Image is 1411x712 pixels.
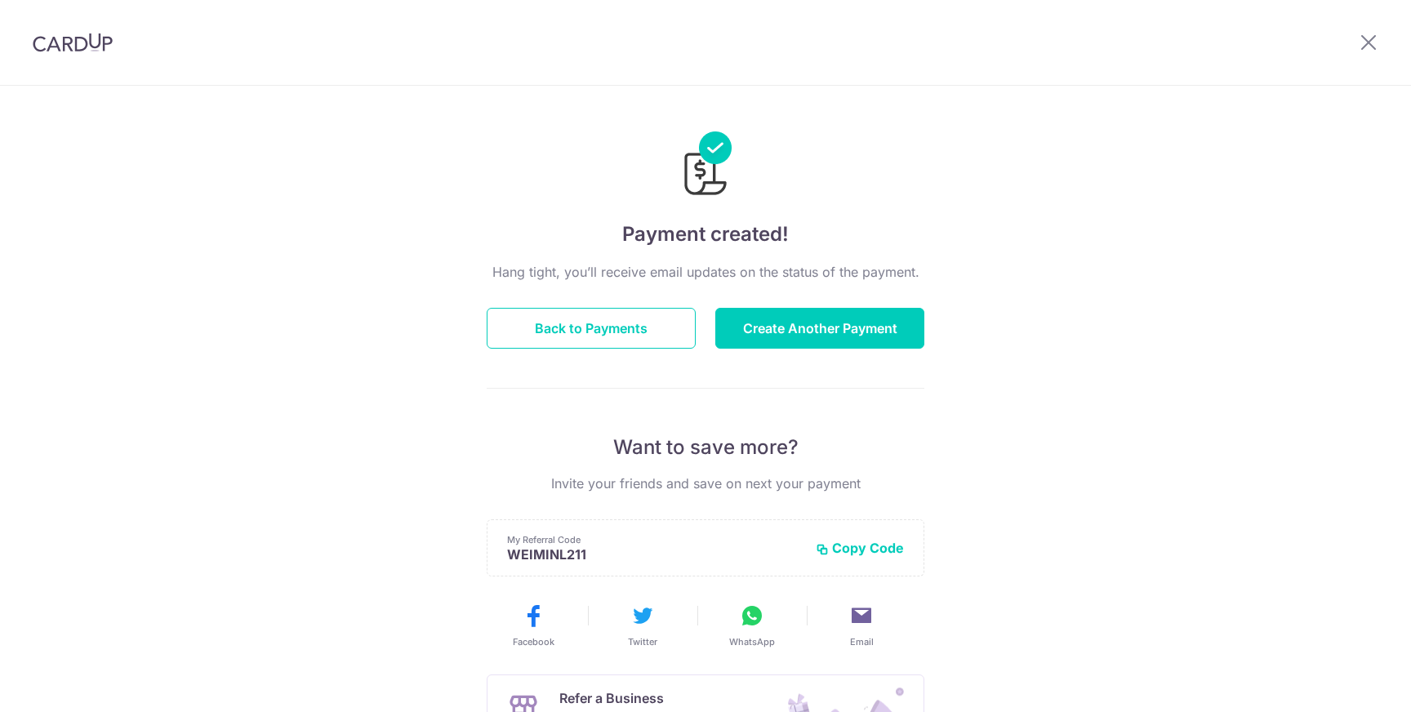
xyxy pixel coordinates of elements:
img: CardUp [33,33,113,52]
button: WhatsApp [704,603,800,648]
p: My Referral Code [507,533,803,546]
span: WhatsApp [729,635,775,648]
p: Invite your friends and save on next your payment [487,474,924,493]
p: Refer a Business [559,688,738,708]
p: WEIMINL211 [507,546,803,563]
button: Email [813,603,910,648]
span: Twitter [628,635,657,648]
button: Facebook [485,603,581,648]
img: Payments [679,131,732,200]
p: Want to save more? [487,434,924,461]
button: Create Another Payment [715,308,924,349]
button: Twitter [594,603,691,648]
button: Back to Payments [487,308,696,349]
button: Copy Code [816,540,904,556]
p: Hang tight, you’ll receive email updates on the status of the payment. [487,262,924,282]
span: Email [850,635,874,648]
span: Facebook [513,635,554,648]
h4: Payment created! [487,220,924,249]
